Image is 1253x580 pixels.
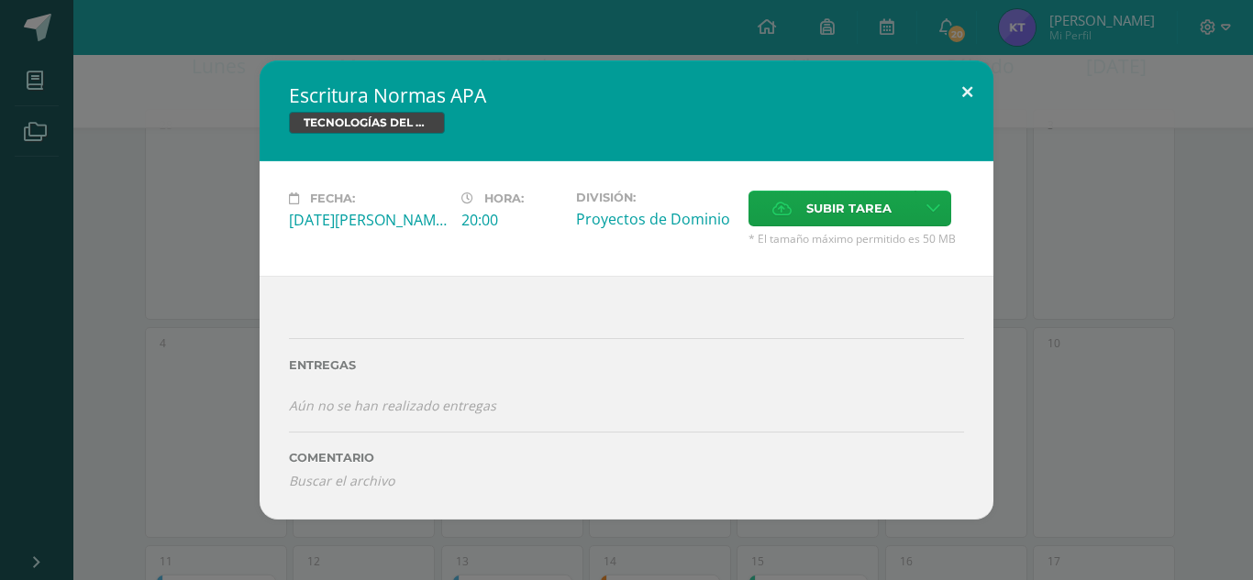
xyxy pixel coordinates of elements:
div: 20:00 [461,210,561,230]
span: TECNOLOGÍAS DEL APRENDIZAJE Y LA COMUNICACIÓN [289,112,445,134]
label: División: [576,191,734,204]
span: * El tamaño máximo permitido es 50 MB [748,231,964,246]
label: Comentario [289,451,964,465]
div: Proyectos de Dominio [576,209,734,229]
span: Subir tarea [806,192,892,225]
div: [DATE][PERSON_NAME] [289,210,447,230]
h2: Escritura Normas APA [289,82,964,108]
button: Close (Esc) [941,60,993,123]
i: Aún no se han realizado entregas [289,397,496,414]
span: Hora: [484,192,524,205]
i: Buscar el archivo [289,472,394,489]
span: Fecha: [310,192,355,205]
label: Entregas [289,358,964,372]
